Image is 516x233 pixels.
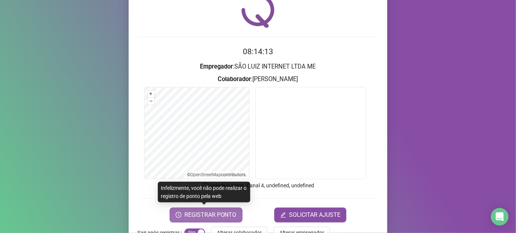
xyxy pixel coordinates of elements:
li: © contributors. [187,172,247,177]
button: – [147,98,155,105]
p: Endereço aprox. : Canal 4, undefined, undefined [138,181,378,189]
div: Infelizmente, você não pode realizar o registro de ponto pela web [158,182,250,202]
div: Open Intercom Messenger [491,208,509,226]
button: + [147,90,155,97]
h3: : SÃO LUIZ INTERNET LTDA ME [138,62,378,72]
span: REGISTRAR PONTO [184,211,237,219]
span: edit [280,212,286,218]
h3: : [PERSON_NAME] [138,74,378,84]
strong: Colaborador [218,76,251,83]
a: OpenStreetMap [191,172,221,177]
span: clock-circle [176,212,181,218]
button: REGISTRAR PONTO [170,208,242,222]
button: editSOLICITAR AJUSTE [274,208,346,222]
time: 08:14:13 [243,47,273,56]
span: SOLICITAR AJUSTE [289,211,340,219]
strong: Empregador [200,63,233,70]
